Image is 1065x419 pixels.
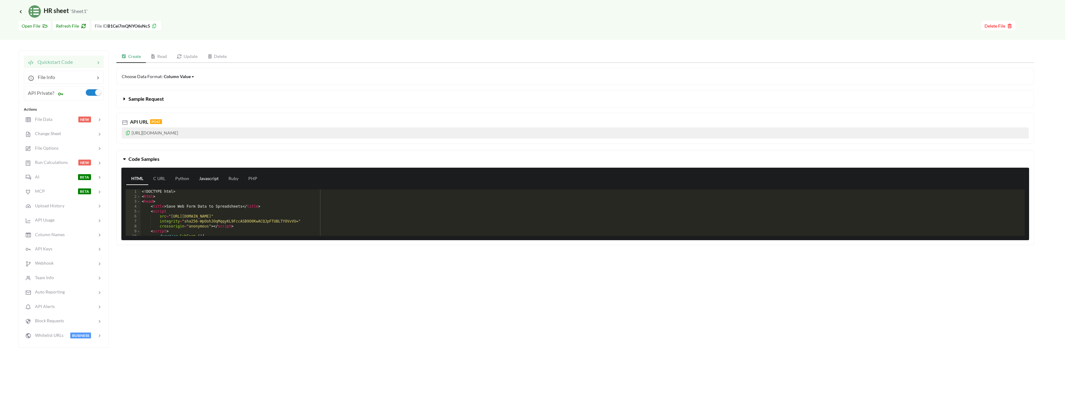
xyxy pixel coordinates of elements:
span: Run Calculations [31,160,68,165]
div: 8 [126,224,141,229]
img: /static/media/sheets.7a1b7961.svg [28,5,41,18]
span: Open File [22,23,47,29]
span: API Keys [31,246,52,251]
span: Whitelist URLs [31,333,63,338]
b: B1Cei7mQNYO6sNc5 [107,23,150,29]
span: File Data [31,117,52,122]
div: 9 [126,229,141,234]
div: 6 [126,214,141,219]
span: AI [31,174,39,179]
span: BUSINESS [70,333,91,338]
button: Sample Request [117,90,1034,108]
span: Delete File [985,23,1012,29]
a: Update [172,51,202,63]
p: [URL][DOMAIN_NAME] [122,127,1029,139]
a: HTML [126,173,148,185]
button: Open File [19,21,50,30]
span: API Private? [28,90,54,96]
div: 4 [126,204,141,209]
span: Code Samples [128,156,159,162]
button: Code Samples [117,150,1034,168]
span: Quickstart Code [34,59,73,65]
button: Refresh File [53,21,89,30]
div: 3 [126,199,141,204]
span: File ID [95,23,107,29]
span: API URL [129,119,148,125]
a: Javascript [194,173,224,185]
a: PHP [243,173,262,185]
div: 7 [126,219,141,224]
div: 10 [126,234,141,239]
a: Delete [202,51,232,63]
div: 1 [126,189,141,194]
span: NEW [78,117,91,122]
span: Change Sheet [31,131,61,136]
span: BETA [78,188,91,194]
span: Block Requests [31,318,64,323]
span: MCP [31,188,45,194]
span: Sample Request [128,96,164,102]
span: API Alerts [31,304,55,309]
a: C URL [148,173,170,185]
span: Team Info [31,275,54,280]
button: Delete File [981,21,1015,30]
a: Python [170,173,194,185]
div: Column Value [164,73,191,80]
span: Auto Reporting [31,289,65,294]
div: 2 [126,194,141,199]
span: POST [150,119,162,124]
a: Create [116,51,146,63]
small: 'Sheet1' [70,8,88,14]
div: Actions [24,107,104,112]
a: Ruby [224,173,243,185]
div: 5 [126,209,141,214]
span: Refresh File [56,23,86,29]
span: API Usage [31,217,54,223]
a: Read [146,51,172,63]
span: BETA [78,174,91,180]
span: HR sheet [19,7,88,14]
span: File Info [34,74,55,80]
span: Column Names [31,232,65,237]
span: Upload History [31,203,64,208]
span: File Options [31,145,59,151]
span: Choose Data Format: [122,74,195,79]
span: Webhook [31,260,54,266]
span: NEW [78,160,91,165]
